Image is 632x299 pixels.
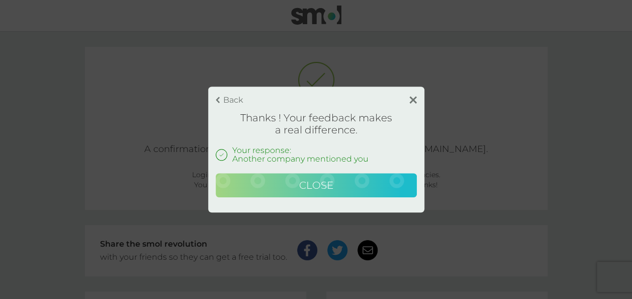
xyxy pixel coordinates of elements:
img: back [216,97,220,103]
h1: Thanks ! Your feedback makes a real difference. [216,112,417,136]
p: Your response: [232,146,369,155]
p: Another company mentioned you [232,155,369,163]
p: Back [223,96,243,104]
img: close [409,96,417,104]
button: Close [216,173,417,197]
span: Close [299,179,333,191]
